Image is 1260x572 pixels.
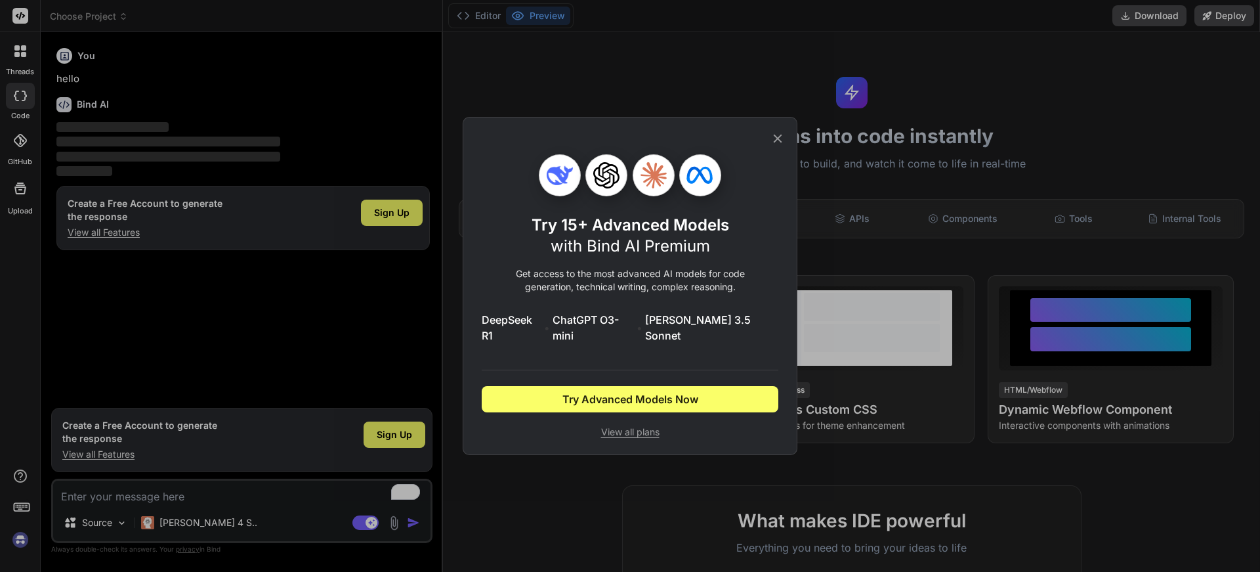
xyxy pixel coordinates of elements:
button: Try Advanced Models Now [482,386,778,412]
img: Deepseek [547,162,573,188]
span: ChatGPT O3-mini [553,312,634,343]
span: • [544,320,550,336]
p: Get access to the most advanced AI models for code generation, technical writing, complex reasoning. [482,267,778,294]
span: View all plans [482,426,778,439]
span: with Bind AI Premium [551,236,710,255]
span: Try Advanced Models Now [562,391,698,407]
h1: Try 15+ Advanced Models [532,215,729,257]
span: DeepSeek R1 [482,312,541,343]
span: • [637,320,642,336]
span: [PERSON_NAME] 3.5 Sonnet [645,312,778,343]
